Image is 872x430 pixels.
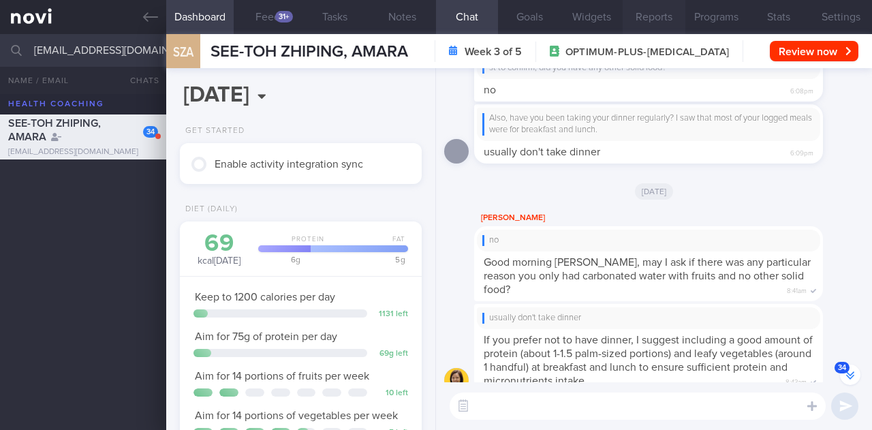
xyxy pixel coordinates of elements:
div: [EMAIL_ADDRESS][DOMAIN_NAME] [8,147,158,157]
strong: Week 3 of 5 [465,45,522,59]
span: Aim for 14 portions of vegetables per week [195,410,398,421]
div: [PERSON_NAME] [474,210,864,226]
span: 6:09pm [790,145,813,158]
div: 6 g [268,256,319,264]
div: SZA [163,26,204,78]
button: 34 [840,365,860,385]
span: 8:41am [787,283,807,296]
div: 34 [143,126,158,138]
span: SEE-TOH ZHIPING, AMARA [8,118,101,142]
span: Good morning [PERSON_NAME], may I ask if there was any particular reason you only had carbonated ... [484,257,811,295]
button: Review now [770,41,858,61]
span: 34 [835,362,850,373]
div: 10 left [374,388,408,399]
span: 6:08pm [790,83,813,96]
div: Diet (Daily) [180,204,238,215]
div: 69 g left [374,349,408,359]
span: Aim for 75g of protein per day [195,331,337,342]
div: 31+ [275,11,293,22]
div: 1131 left [374,309,408,320]
div: no [482,235,815,246]
span: [DATE] [635,183,674,200]
span: no [484,85,496,95]
div: Get Started [180,126,245,136]
span: Keep to 1200 calories per day [195,292,335,303]
div: usually don't take dinner [482,313,815,324]
div: kcal [DATE] [193,232,245,268]
div: Protein [283,235,329,252]
span: OPTIMUM-PLUS-[MEDICAL_DATA] [565,46,729,59]
span: Aim for 14 portions of fruits per week [195,371,369,382]
span: SEE-TOH ZHIPING, AMARA [211,44,408,60]
button: Chats [112,67,166,94]
span: 8:43am [785,374,807,387]
div: 5 g [315,256,408,264]
div: 69 [193,232,245,256]
div: Also, have you been taking your dinner regularly? I saw that most of your logged meals were for b... [482,113,815,136]
div: Fat [325,235,408,252]
span: If you prefer not to have dinner, I suggest including a good amount of protein (about 1-1.5 palm-... [484,335,813,386]
span: usually don't take dinner [484,147,600,157]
